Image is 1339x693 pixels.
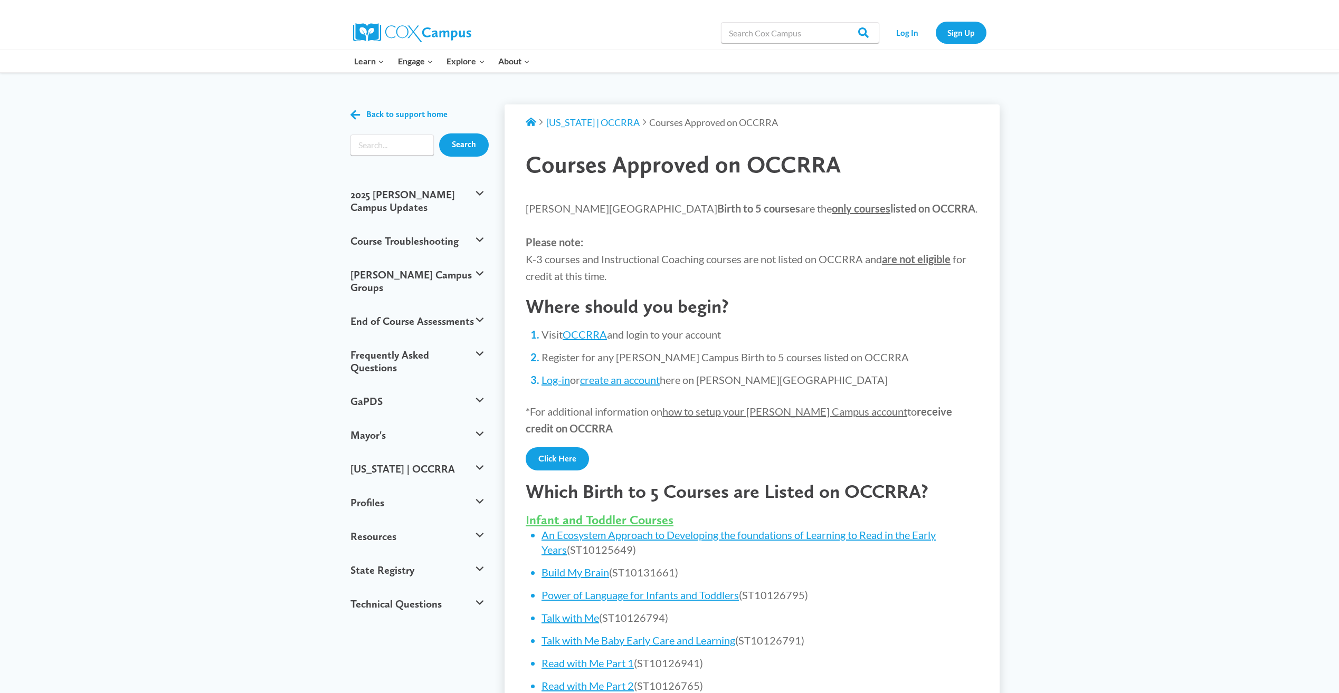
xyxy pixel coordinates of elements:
[526,117,536,128] a: Support Home
[498,54,530,68] span: About
[542,350,979,364] li: Register for any [PERSON_NAME] Campus Birth to 5 courses listed on OCCRRA
[526,447,589,470] a: Click Here
[526,200,979,284] p: [PERSON_NAME][GEOGRAPHIC_DATA] are the . K-3 courses and Instructional Coaching courses are not l...
[542,327,979,342] li: Visit and login to your account
[649,117,778,128] span: Courses Approved on OCCRRA
[563,328,607,341] a: OCCRRA
[348,50,537,72] nav: Primary Navigation
[345,258,489,304] button: [PERSON_NAME] Campus Groups
[662,405,907,418] span: how to setup your [PERSON_NAME] Campus account
[345,178,489,621] ul: Support Navigation
[717,202,800,215] strong: Birth to 5 courses
[526,150,841,178] span: Courses Approved on OCCRRA
[345,338,489,384] button: Frequently Asked Questions
[526,480,979,503] h2: Which Birth to 5 Courses are Listed on OCCRRA?
[366,110,448,120] span: Back to support home
[832,202,890,215] span: only courses
[542,657,634,669] a: Read with Me Part 1
[345,304,489,338] button: End of Course Assessments
[882,253,951,265] strong: are not eligible
[398,54,433,68] span: Engage
[345,418,489,452] button: Mayor's
[542,610,979,625] li: (ST10126794)
[345,486,489,519] button: Profiles
[345,224,489,258] button: Course Troubleshooting
[345,452,489,486] button: [US_STATE] | OCCRRA
[721,22,879,43] input: Search Cox Campus
[542,656,979,670] li: (ST10126941)
[542,634,735,647] a: Talk with Me Baby Early Care and Learning
[832,202,975,215] strong: listed on OCCRRA
[885,22,986,43] nav: Secondary Navigation
[542,611,599,624] a: Talk with Me
[526,403,979,437] p: *For additional information on to
[542,679,634,692] a: Read with Me Part 2
[542,373,570,386] a: Log-in
[936,22,986,43] a: Sign Up
[354,54,384,68] span: Learn
[526,236,583,248] strong: Please note:
[345,384,489,418] button: GaPDS
[542,528,936,556] a: An Ecosystem Approach to Developing the foundations of Learning to Read in the Early Years
[350,107,448,122] a: Back to support home
[542,678,979,693] li: (ST10126765)
[345,519,489,553] button: Resources
[542,527,979,557] li: (ST10125649)
[353,23,471,42] img: Cox Campus
[542,566,609,579] a: Build My Brain
[580,373,660,386] a: create an account
[885,22,930,43] a: Log In
[526,512,673,527] span: Infant and Toddler Courses
[350,134,434,156] input: Search input
[542,565,979,580] li: (ST10131661)
[345,587,489,621] button: Technical Questions
[345,178,489,224] button: 2025 [PERSON_NAME] Campus Updates
[439,133,489,157] input: Search
[542,589,739,601] a: Power of Language for Infants and Toddlers
[350,134,434,156] form: Search form
[546,117,640,128] a: [US_STATE] | OCCRRA
[345,553,489,587] button: State Registry
[542,588,979,602] li: (ST10126795)
[542,633,979,648] li: (ST10126791)
[526,295,979,317] h2: Where should you begin?
[542,372,979,387] li: or here on [PERSON_NAME][GEOGRAPHIC_DATA]
[447,54,485,68] span: Explore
